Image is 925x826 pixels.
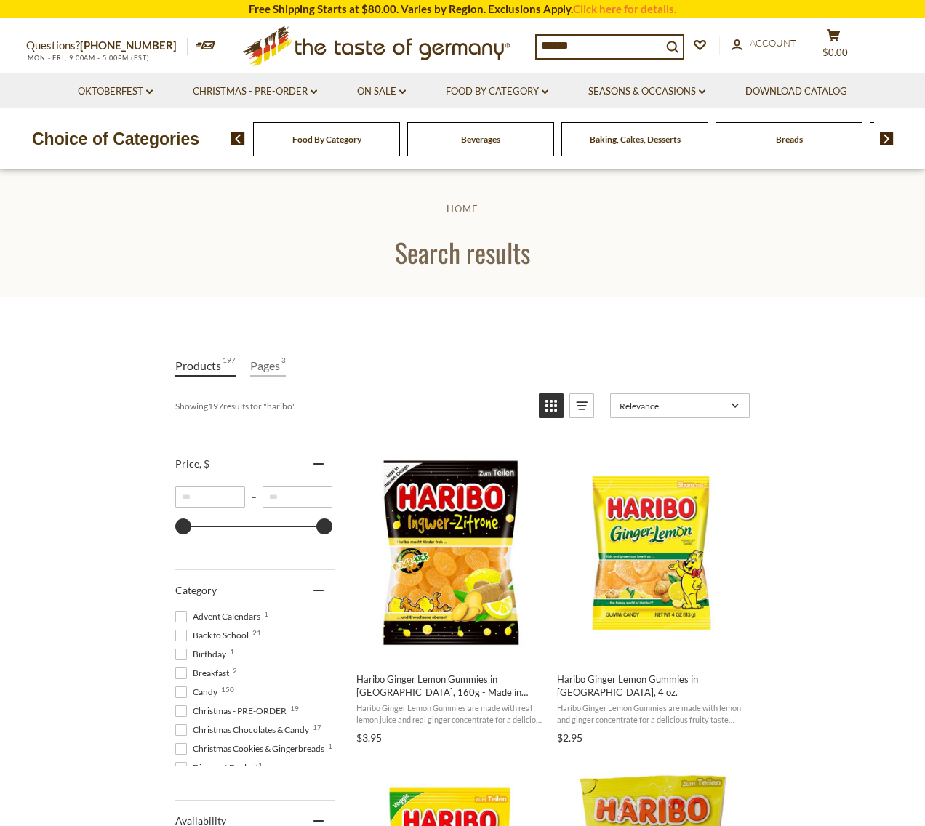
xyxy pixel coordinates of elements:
input: Minimum value [175,486,245,508]
h1: Search results [45,236,880,268]
span: 197 [223,356,236,375]
img: Haribo Ginger Lemon Gummies in Bag [555,457,748,649]
span: Discount Deals [175,761,255,774]
span: Candy [175,686,222,699]
p: Questions? [26,36,188,55]
span: Christmas - PRE-ORDER [175,705,291,718]
span: 21 [254,761,263,769]
span: 21 [252,629,261,636]
span: Price [175,457,209,470]
span: 150 [221,686,234,693]
span: Category [175,584,217,596]
a: Haribo Ginger Lemon Gummies in Bag, 4 oz. [555,444,748,749]
span: Account [750,37,796,49]
a: Oktoberfest [78,84,153,100]
a: Haribo Ginger Lemon Gummies in Bag, 160g - Made in Germany [354,444,547,749]
span: 2 [233,667,237,674]
span: 17 [313,723,321,731]
a: View list mode [569,393,594,418]
span: 1 [230,648,234,655]
a: Food By Category [446,84,548,100]
span: $2.95 [557,731,582,744]
span: 1 [328,742,332,750]
a: Account [732,36,796,52]
button: $0.00 [812,28,855,65]
span: Christmas Cookies & Gingerbreads [175,742,329,755]
input: Maximum value [263,486,332,508]
a: Christmas - PRE-ORDER [193,84,317,100]
span: Birthday [175,648,231,661]
span: Breakfast [175,667,233,680]
a: View Pages Tab [250,356,286,377]
b: 197 [208,401,223,412]
span: $3.95 [356,731,382,744]
div: Showing results for " " [175,393,528,418]
span: Back to School [175,629,253,642]
span: Relevance [620,401,726,412]
span: 19 [290,705,299,712]
span: Haribo Ginger Lemon Gummies are made with lemon and ginger concentrate for a delicious fruity tas... [557,702,745,725]
span: – [245,492,263,502]
span: Haribo Ginger Lemon Gummies in [GEOGRAPHIC_DATA], 4 oz. [557,673,745,699]
a: Beverages [461,134,500,145]
span: 1 [264,610,268,617]
a: On Sale [357,84,406,100]
span: , $ [199,457,209,470]
a: Food By Category [292,134,361,145]
span: $0.00 [822,47,848,58]
span: Christmas Chocolates & Candy [175,723,313,737]
a: Home [447,203,478,214]
a: Sort options [610,393,750,418]
a: View Products Tab [175,356,236,377]
a: [PHONE_NUMBER] [80,39,177,52]
a: Breads [776,134,803,145]
img: next arrow [880,132,894,145]
span: Advent Calendars [175,610,265,623]
span: 3 [281,356,286,375]
a: View grid mode [539,393,564,418]
span: MON - FRI, 9:00AM - 5:00PM (EST) [26,54,150,62]
span: Haribo Ginger Lemon Gummies are made with real lemon juice and real ginger concentrate for a deli... [356,702,545,725]
a: Seasons & Occasions [588,84,705,100]
span: Haribo Ginger Lemon Gummies in [GEOGRAPHIC_DATA], 160g - Made in [GEOGRAPHIC_DATA] [356,673,545,699]
a: Download Catalog [745,84,847,100]
img: previous arrow [231,132,245,145]
a: Baking, Cakes, Desserts [590,134,681,145]
a: Click here for details. [573,2,676,15]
